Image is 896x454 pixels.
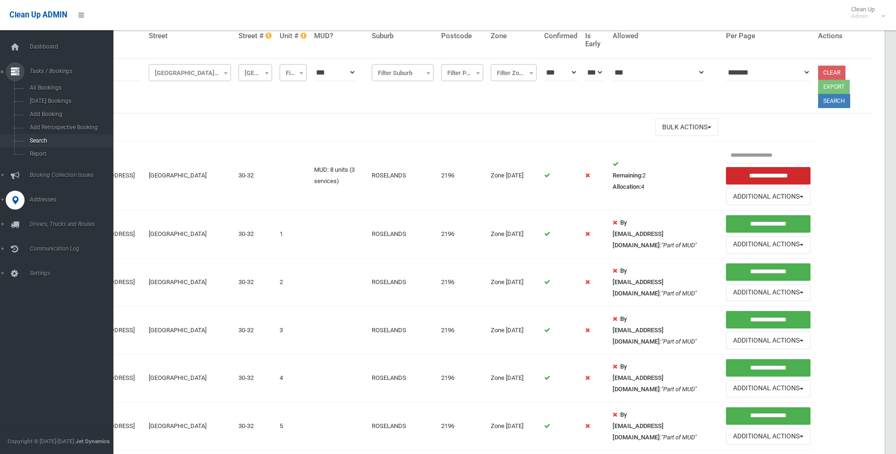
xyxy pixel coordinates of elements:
h4: Street [149,32,231,40]
td: [GEOGRAPHIC_DATA] [145,258,235,306]
span: Booking Collection Issues [27,172,120,178]
em: "Part of MUD" [661,290,697,297]
em: "Part of MUD" [661,242,697,249]
button: Search [818,94,850,108]
h4: Unit # [280,32,307,40]
td: : [609,210,722,259]
button: Additional Actions [726,428,811,446]
td: Zone [DATE] [487,258,540,306]
span: Filter Suburb [374,67,431,80]
span: Copyright © [DATE]-[DATE] [8,438,74,445]
span: Addresses [27,196,120,203]
h4: Street # [239,32,272,40]
strong: Allocation: [613,183,641,190]
td: 2196 [437,306,487,354]
em: "Part of MUD" [661,338,697,345]
td: 2196 [437,258,487,306]
strong: Jet Dynamics [76,438,110,445]
td: Zone [DATE] [487,141,540,210]
td: 2 [276,258,310,306]
td: ROSELANDS [368,306,437,354]
span: Drivers, Trucks and Routes [27,221,120,227]
span: Albion Street (ROSELANDS) [151,67,229,80]
td: 3 [276,306,310,354]
button: Additional Actions [726,188,811,205]
span: Filter Street # [239,64,272,81]
h4: Suburb [372,32,434,40]
td: [GEOGRAPHIC_DATA] [145,141,235,210]
h4: Allowed [613,32,718,40]
td: ROSELANDS [368,258,437,306]
a: Clear [818,66,845,80]
span: Filter Zone [491,64,537,81]
em: "Part of MUD" [661,386,697,393]
span: Albion Street (ROSELANDS) [149,64,231,81]
em: "Part of MUD" [661,434,697,441]
h4: Is Early [585,32,605,48]
span: Clean Up ADMIN [9,10,67,19]
td: 30-32 [235,210,276,259]
strong: By [EMAIL_ADDRESS][DOMAIN_NAME] [613,411,664,441]
button: Additional Actions [726,236,811,253]
td: ROSELANDS [368,141,437,210]
td: Zone [DATE] [487,354,540,403]
td: 2196 [437,402,487,450]
td: Zone [DATE] [487,210,540,259]
h4: Actions [818,32,870,40]
td: Zone [DATE] [487,306,540,354]
small: Admin [851,13,875,20]
span: All Bookings [27,84,112,91]
h4: Per Page [726,32,811,40]
span: Search [27,137,112,144]
button: Additional Actions [726,332,811,349]
span: Filter Postcode [444,67,481,80]
span: [DATE] Bookings [27,98,112,104]
span: Add Retrospective Booking [27,124,112,131]
span: Tasks / Bookings [27,68,120,75]
td: : [609,354,722,403]
td: ROSELANDS [368,354,437,403]
span: Filter Unit # [282,67,304,80]
td: : [609,306,722,354]
td: 30-32 [235,354,276,403]
h4: Confirmed [544,32,577,40]
td: 2196 [437,141,487,210]
td: 2196 [437,210,487,259]
span: Communication Log [27,245,120,252]
td: [GEOGRAPHIC_DATA] [145,306,235,354]
td: 30-32 [235,306,276,354]
td: 1 [276,210,310,259]
td: 2 4 [609,141,722,210]
td: ROSELANDS [368,402,437,450]
h4: Zone [491,32,537,40]
h4: Postcode [441,32,484,40]
td: MUD: 8 units (3 services) [310,141,367,210]
td: 30-32 [235,141,276,210]
button: Export [818,80,850,94]
td: ROSELANDS [368,210,437,259]
td: 30-32 [235,402,276,450]
span: Filter Unit # [280,64,307,81]
button: Bulk Actions [655,118,718,136]
td: 30-32 [235,258,276,306]
strong: By [EMAIL_ADDRESS][DOMAIN_NAME] [613,363,664,393]
strong: By [EMAIL_ADDRESS][DOMAIN_NAME] [613,219,664,249]
td: : [609,402,722,450]
span: Settings [27,270,120,277]
td: 2196 [437,354,487,403]
span: Report [27,151,112,157]
td: 5 [276,402,310,450]
td: 4 [276,354,310,403]
span: Clean Up [846,6,884,20]
span: Filter Zone [493,67,534,80]
td: [GEOGRAPHIC_DATA] [145,354,235,403]
strong: By [EMAIL_ADDRESS][DOMAIN_NAME] [613,315,664,345]
td: : [609,258,722,306]
span: Add Booking [27,111,112,118]
h4: MUD? [314,32,364,40]
span: Filter Postcode [441,64,484,81]
td: [GEOGRAPHIC_DATA] [145,210,235,259]
button: Additional Actions [726,284,811,302]
td: Zone [DATE] [487,402,540,450]
strong: Remaining: [613,172,642,179]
